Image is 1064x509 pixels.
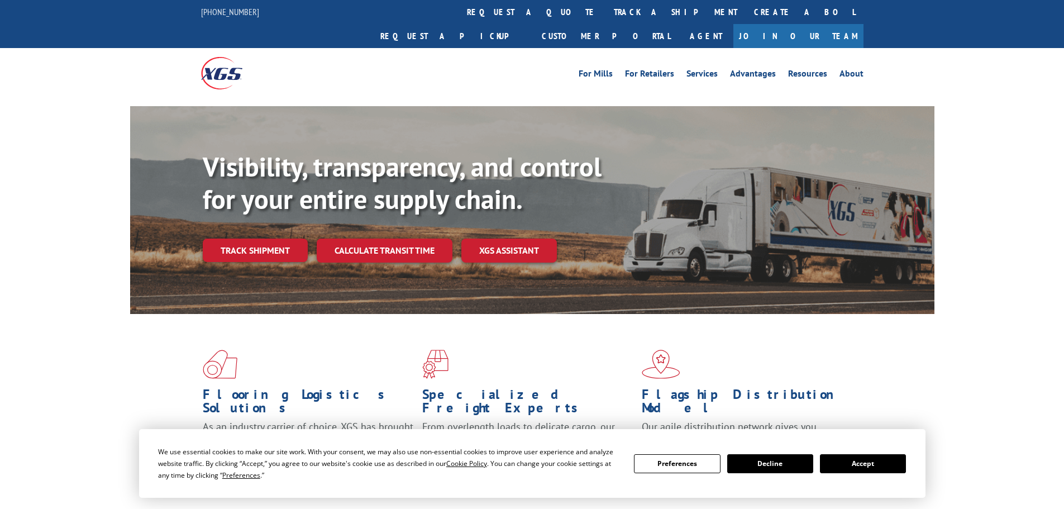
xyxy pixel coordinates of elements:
[679,24,733,48] a: Agent
[139,429,925,498] div: Cookie Consent Prompt
[158,446,621,481] div: We use essential cookies to make our site work. With your consent, we may also use non-essential ...
[203,420,413,460] span: As an industry carrier of choice, XGS has brought innovation and dedication to flooring logistics...
[642,420,847,446] span: Our agile distribution network gives you nationwide inventory management on demand.
[642,350,680,379] img: xgs-icon-flagship-distribution-model-red
[820,454,906,473] button: Accept
[446,459,487,468] span: Cookie Policy
[730,69,776,82] a: Advantages
[222,470,260,480] span: Preferences
[203,239,308,262] a: Track shipment
[372,24,533,48] a: Request a pickup
[203,149,602,216] b: Visibility, transparency, and control for your entire supply chain.
[201,6,259,17] a: [PHONE_NUMBER]
[422,350,448,379] img: xgs-icon-focused-on-flooring-red
[788,69,827,82] a: Resources
[422,388,633,420] h1: Specialized Freight Experts
[533,24,679,48] a: Customer Portal
[203,350,237,379] img: xgs-icon-total-supply-chain-intelligence-red
[727,454,813,473] button: Decline
[642,388,853,420] h1: Flagship Distribution Model
[317,239,452,263] a: Calculate transit time
[634,454,720,473] button: Preferences
[733,24,863,48] a: Join Our Team
[579,69,613,82] a: For Mills
[839,69,863,82] a: About
[203,388,414,420] h1: Flooring Logistics Solutions
[686,69,718,82] a: Services
[422,420,633,470] p: From overlength loads to delicate cargo, our experienced staff knows the best way to move your fr...
[625,69,674,82] a: For Retailers
[461,239,557,263] a: XGS ASSISTANT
